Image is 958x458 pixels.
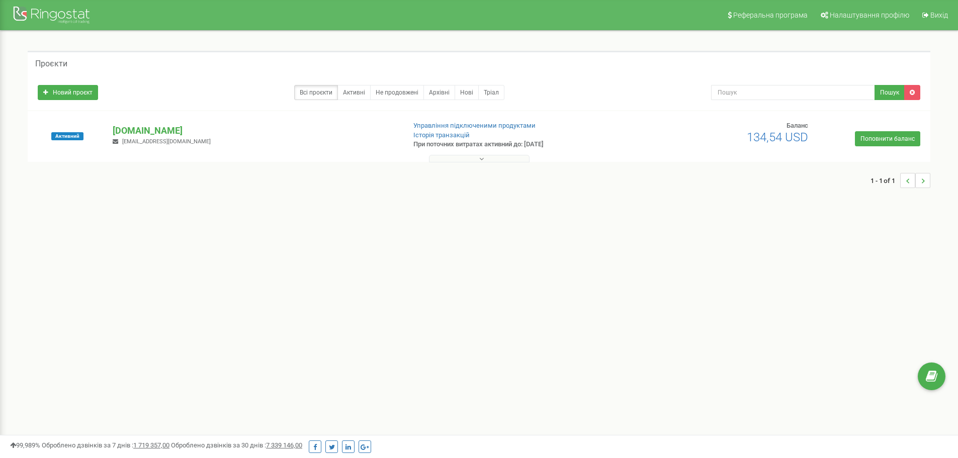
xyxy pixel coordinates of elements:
[423,85,455,100] a: Архівні
[133,441,169,449] u: 1 719 357,00
[51,132,83,140] span: Активний
[747,130,808,144] span: 134,54 USD
[42,441,169,449] span: Оброблено дзвінків за 7 днів :
[787,122,808,129] span: Баланс
[171,441,302,449] span: Оброблено дзвінків за 30 днів :
[924,401,948,425] iframe: Intercom live chat
[711,85,875,100] input: Пошук
[413,140,623,149] p: При поточних витратах активний до: [DATE]
[733,11,808,19] span: Реферальна програма
[266,441,302,449] u: 7 339 146,00
[875,85,905,100] button: Пошук
[855,131,920,146] a: Поповнити баланс
[113,124,397,137] p: [DOMAIN_NAME]
[870,173,900,188] span: 1 - 1 of 1
[370,85,424,100] a: Не продовжені
[870,163,930,198] nav: ...
[10,441,40,449] span: 99,989%
[478,85,504,100] a: Тріал
[38,85,98,100] a: Новий проєкт
[455,85,479,100] a: Нові
[830,11,909,19] span: Налаштування профілю
[122,138,211,145] span: [EMAIL_ADDRESS][DOMAIN_NAME]
[413,131,470,139] a: Історія транзакцій
[294,85,338,100] a: Всі проєкти
[35,59,67,68] h5: Проєкти
[413,122,536,129] a: Управління підключеними продуктами
[930,11,948,19] span: Вихід
[337,85,371,100] a: Активні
